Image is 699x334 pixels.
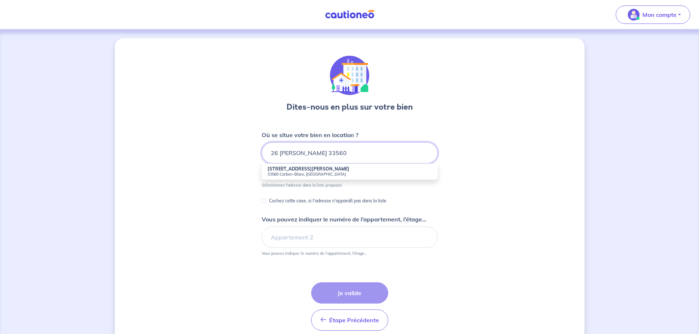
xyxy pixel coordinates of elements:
h3: Dites-nous en plus sur votre bien [287,101,413,113]
p: Vous pouvez indiquer le numéro de l’appartement, l’étage... [262,251,367,256]
img: illu_account_valid_menu.svg [628,9,640,21]
p: Cochez cette case, si l'adresse n'apparaît pas dans la liste [269,197,386,205]
small: 33560 Carbon-Blanc, [GEOGRAPHIC_DATA] [267,172,432,177]
p: Mon compte [642,10,677,19]
p: Sélectionnez l'adresse dans la liste proposée [262,183,342,188]
button: illu_account_valid_menu.svgMon compte [616,5,690,24]
img: illu_houses.svg [330,56,369,95]
p: Vous pouvez indiquer le numéro de l’appartement, l’étage... [262,215,426,224]
p: Où se situe votre bien en location ? [262,131,358,139]
strong: [STREET_ADDRESS][PERSON_NAME] [267,166,349,172]
input: Appartement 2 [262,227,438,248]
button: Étape Précédente [311,309,388,331]
span: Étape Précédente [329,316,379,324]
img: Cautioneo [322,10,377,19]
input: 2 rue de paris, 59000 lille [262,142,438,164]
